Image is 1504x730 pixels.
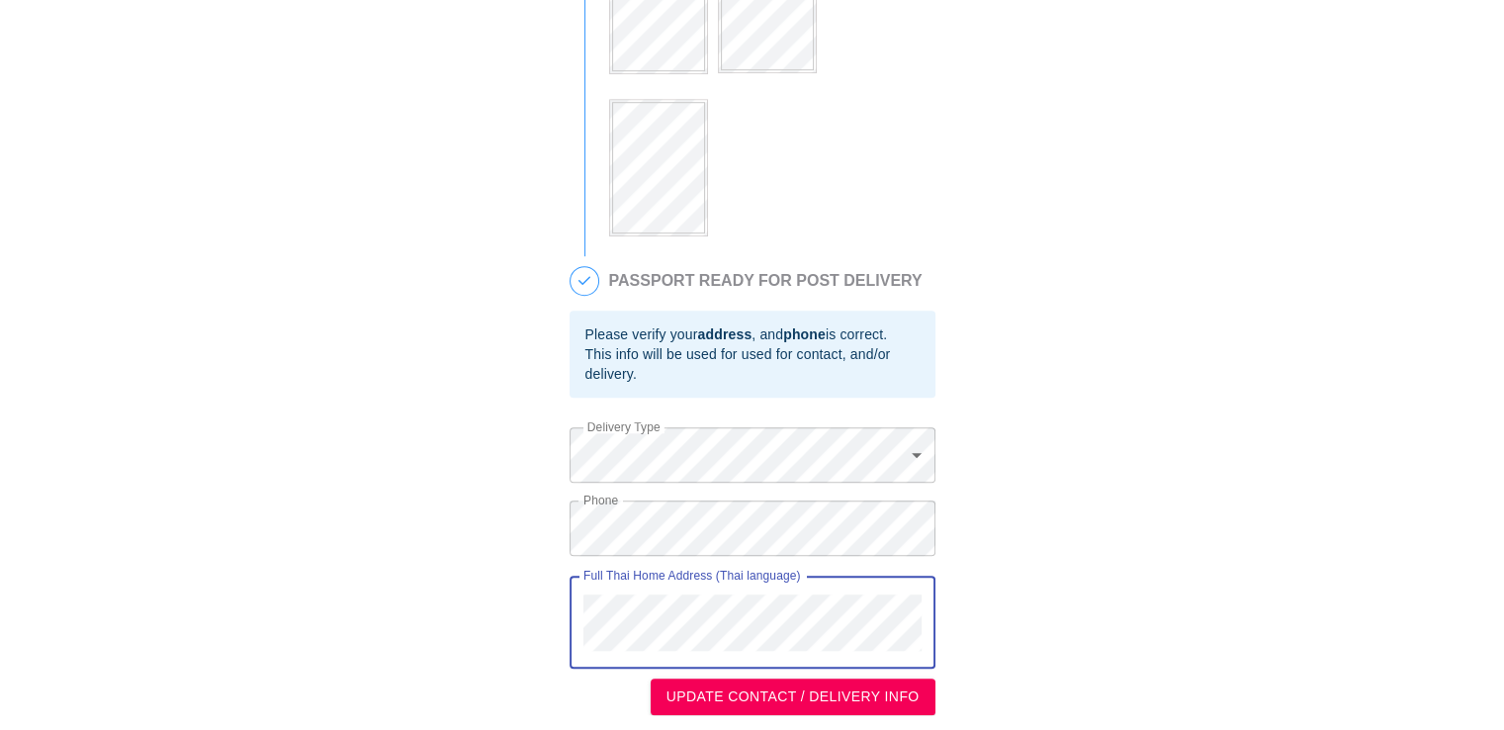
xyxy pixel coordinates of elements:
h2: PASSPORT READY FOR POST DELIVERY [609,272,923,290]
b: phone [783,326,826,342]
div: Please verify your , and is correct. [585,324,920,344]
span: 5 [571,267,598,295]
span: UPDATE CONTACT / DELIVERY INFO [666,684,920,709]
div: This info will be used for used for contact, and/or delivery. [585,344,920,384]
b: address [697,326,752,342]
button: UPDATE CONTACT / DELIVERY INFO [651,679,935,715]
